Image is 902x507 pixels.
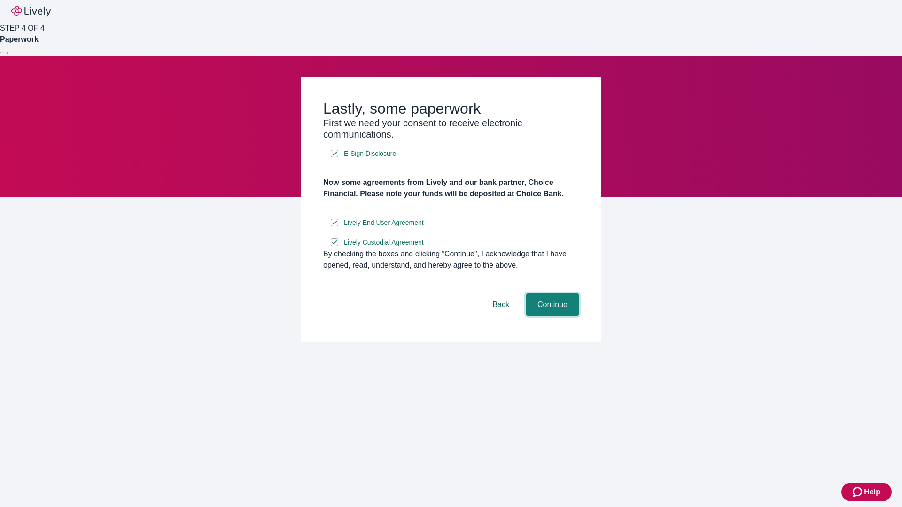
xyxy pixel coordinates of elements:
h2: Lastly, some paperwork [323,100,579,117]
h4: Now some agreements from Lively and our bank partner, Choice Financial. Please note your funds wi... [323,177,579,200]
img: Lively [11,6,51,17]
span: E-Sign Disclosure [344,149,396,159]
a: e-sign disclosure document [342,237,426,248]
div: By checking the boxes and clicking “Continue", I acknowledge that I have opened, read, understand... [323,248,579,271]
span: Lively Custodial Agreement [344,238,424,247]
button: Zendesk support iconHelp [841,483,892,501]
svg: Zendesk support icon [853,486,864,498]
button: Back [481,293,521,316]
h3: First we need your consent to receive electronic communications. [323,117,579,140]
span: Help [864,486,880,498]
a: e-sign disclosure document [342,217,426,229]
button: Continue [526,293,579,316]
a: e-sign disclosure document [342,148,398,160]
span: Lively End User Agreement [344,218,424,228]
